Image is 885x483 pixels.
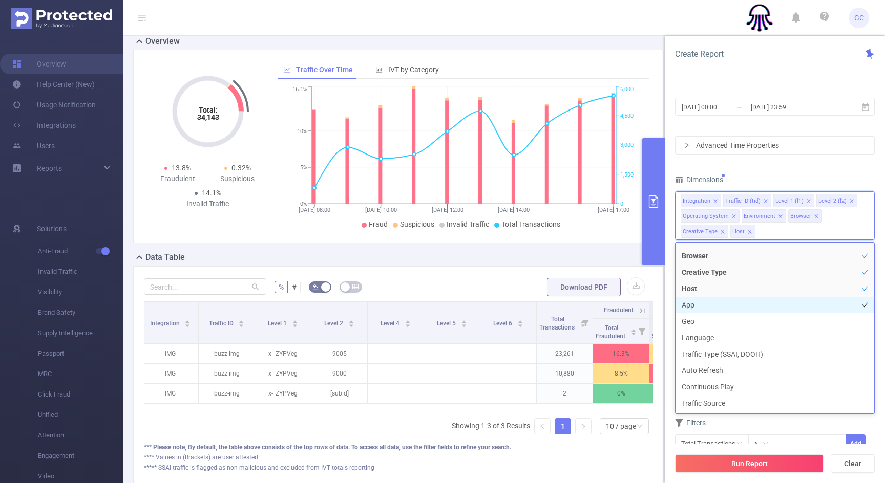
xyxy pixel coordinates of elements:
[38,446,123,466] span: Engagement
[630,327,636,331] i: icon: caret-up
[297,128,307,135] tspan: 10%
[788,209,822,223] li: Browser
[676,330,874,346] li: Language
[38,364,123,384] span: MRC
[300,164,307,171] tspan: 5%
[12,115,76,136] a: Integrations
[199,344,255,363] p: buzz-img
[732,225,745,238] div: Host
[144,453,653,462] div: **** Values in (Brackets) are user attested
[725,194,761,208] div: Traffic ID (tid)
[604,306,634,314] span: Fraudulent
[806,199,811,205] i: icon: close
[649,344,705,363] p: 0.26%
[593,384,649,403] p: 0%
[537,364,593,383] p: 10,880
[12,95,96,115] a: Usage Notification
[199,364,255,383] p: buzz-img
[763,199,768,205] i: icon: close
[381,320,401,327] span: Level 4
[676,264,874,280] li: Creative Type
[142,344,198,363] p: IMG
[818,194,847,208] div: Level 2 (l2)
[676,137,874,154] div: icon: rightAdvanced Time Properties
[452,418,530,434] li: Showing 1-3 of 3 Results
[145,251,185,264] h2: Data Table
[255,364,311,383] p: x-_ZYPVeg
[598,207,629,213] tspan: [DATE] 17:00
[38,425,123,446] span: Attention
[862,351,868,357] i: icon: check
[292,319,298,322] i: icon: caret-up
[437,320,457,327] span: Level 5
[849,199,854,205] i: icon: close
[862,286,868,292] i: icon: check
[742,209,786,223] li: Environment
[675,419,706,427] span: Filters
[38,282,123,302] span: Visibility
[178,199,238,209] div: Invalid Traffic
[547,278,621,296] button: Download PDF
[144,463,653,472] div: ***** SSAI traffic is flagged as non-malicious and excluded from IVT totals reporting
[681,225,728,238] li: Creative Type
[296,65,353,74] span: Traffic Over Time
[676,395,874,411] li: Traffic Source
[675,454,824,473] button: Run Report
[144,278,266,295] input: Search...
[620,113,634,119] tspan: 4,500
[831,454,875,473] button: Clear
[773,194,814,207] li: Level 1 (l1)
[684,142,690,148] i: icon: right
[539,423,545,429] i: icon: left
[578,302,593,343] i: Filter menu
[649,364,705,383] p: 0.44%
[311,364,367,383] p: 9000
[676,248,874,264] li: Browser
[681,100,764,114] input: Start date
[197,113,219,121] tspan: 34,143
[38,405,123,425] span: Unified
[652,324,684,340] span: Total Suspicious
[517,319,523,322] i: icon: caret-up
[447,220,489,228] span: Invalid Traffic
[238,319,244,325] div: Sort
[311,384,367,403] p: [subid]
[731,214,736,220] i: icon: close
[676,313,874,330] li: Geo
[676,280,874,297] li: Host
[517,319,523,325] div: Sort
[461,323,467,326] i: icon: caret-down
[606,419,636,434] div: 10 / page
[348,319,354,325] div: Sort
[12,54,66,74] a: Overview
[352,283,359,290] i: icon: table
[348,319,354,322] i: icon: caret-up
[676,379,874,395] li: Continuous Play
[720,229,725,235] i: icon: close
[405,319,411,325] div: Sort
[12,74,95,95] a: Help Center (New)
[580,423,586,429] i: icon: right
[185,319,191,322] i: icon: caret-up
[37,164,62,172] span: Reports
[405,319,410,322] i: icon: caret-up
[198,106,217,114] tspan: Total:
[184,319,191,325] div: Sort
[292,86,307,93] tspan: 16.1%
[630,331,636,334] i: icon: caret-down
[300,201,307,207] tspan: 0%
[675,175,723,184] span: Dimensions
[292,283,297,291] span: #
[763,441,769,448] i: icon: down
[681,209,740,223] li: Operating System
[862,335,868,341] i: icon: check
[675,49,724,59] span: Create Report
[431,207,463,213] tspan: [DATE] 12:00
[199,384,255,403] p: buzz-img
[348,323,354,326] i: icon: caret-down
[185,323,191,326] i: icon: caret-down
[630,327,637,334] div: Sort
[862,269,868,275] i: icon: check
[713,199,718,205] i: icon: close
[681,194,721,207] li: Integration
